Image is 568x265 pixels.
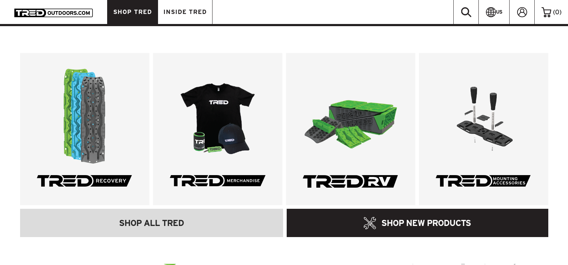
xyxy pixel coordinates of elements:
a: SHOP NEW PRODUCTS [287,209,548,237]
span: 0 [555,9,559,15]
img: TRED Outdoors America [14,9,93,17]
span: INSIDE TRED [163,9,207,15]
span: ( ) [553,9,562,15]
img: cart-icon [541,7,551,17]
a: SHOP ALL TRED [20,209,283,237]
span: SHOP TRED [113,9,152,15]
